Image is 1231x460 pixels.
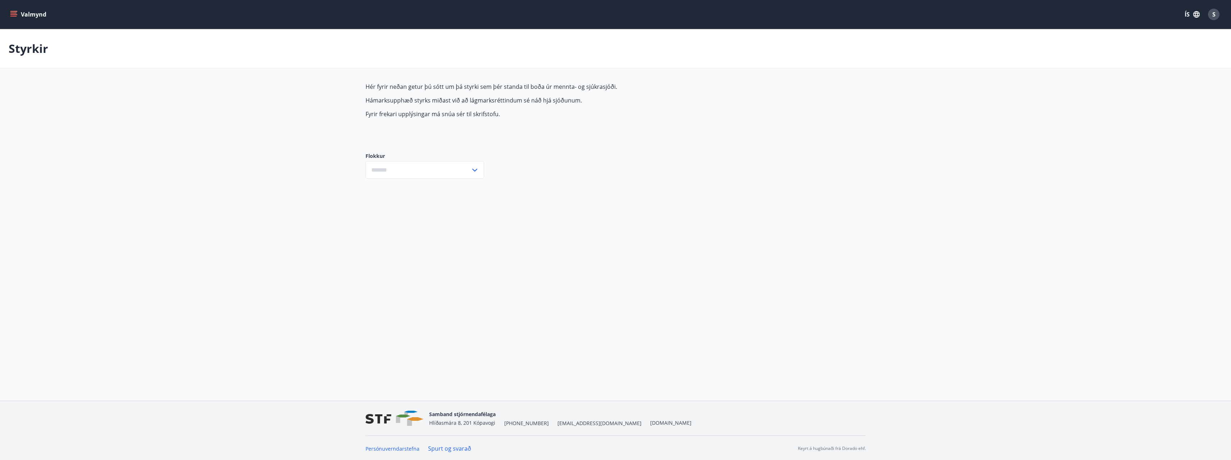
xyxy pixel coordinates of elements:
[650,419,692,426] a: [DOMAIN_NAME]
[366,411,423,426] img: vjCaq2fThgY3EUYqSgpjEiBg6WP39ov69hlhuPVN.png
[366,96,705,104] p: Hámarksupphæð styrks miðast við að lágmarksréttindum sé náð hjá sjóðunum.
[366,445,419,452] a: Persónuverndarstefna
[429,411,496,418] span: Samband stjórnendafélaga
[366,110,705,118] p: Fyrir frekari upplýsingar má snúa sér til skrifstofu.
[428,445,471,452] a: Spurt og svarað
[798,445,866,452] p: Keyrt á hugbúnaði frá Dorado ehf.
[1181,8,1204,21] button: ÍS
[366,152,484,160] label: Flokkur
[504,420,549,427] span: [PHONE_NUMBER]
[429,419,495,426] span: Hlíðasmára 8, 201 Kópavogi
[9,41,48,56] p: Styrkir
[9,8,49,21] button: menu
[366,83,705,91] p: Hér fyrir neðan getur þú sótt um þá styrki sem þér standa til boða úr mennta- og sjúkrasjóði.
[1212,10,1216,18] span: S
[557,420,642,427] span: [EMAIL_ADDRESS][DOMAIN_NAME]
[1205,6,1222,23] button: S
